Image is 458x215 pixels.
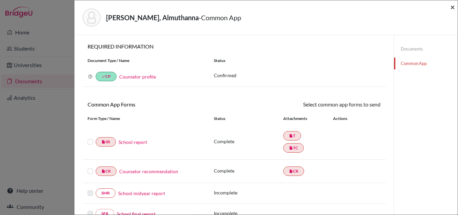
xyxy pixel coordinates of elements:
a: insert_drive_fileCR [96,166,117,176]
p: Confirmed [214,72,381,79]
div: Select common app forms to send [234,100,386,109]
p: Incomplete [214,189,283,196]
div: Status [214,116,283,122]
i: done [101,74,105,79]
a: SMR [96,188,116,198]
a: School midyear report [118,190,165,197]
div: Attachments [283,116,325,122]
span: - Common App [199,13,241,22]
a: insert_drive_fileTC [283,143,304,153]
a: Counselor recommendation [119,168,178,175]
a: insert_drive_fileT [283,131,301,141]
a: Documents [394,43,458,55]
i: insert_drive_file [289,169,293,173]
p: Complete [214,138,283,145]
a: insert_drive_fileSR [96,137,116,147]
div: Form Type / Name [83,116,209,122]
a: School report [119,139,147,146]
h6: Common App Forms [83,101,234,107]
a: Counselor profile [119,74,156,80]
div: Status [209,58,386,64]
a: insert_drive_fileCR [283,166,304,176]
button: Close [450,3,455,11]
strong: [PERSON_NAME], Almuthanna [106,13,199,22]
div: Actions [325,116,367,122]
p: Complete [214,167,283,174]
a: doneCP [96,72,117,81]
i: insert_drive_file [289,146,293,150]
span: × [450,2,455,12]
i: insert_drive_file [289,134,293,138]
i: insert_drive_file [101,140,105,144]
h6: REQUIRED INFORMATION [83,43,386,50]
div: Document Type / Name [83,58,209,64]
i: insert_drive_file [101,169,105,173]
a: Common App [394,58,458,69]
